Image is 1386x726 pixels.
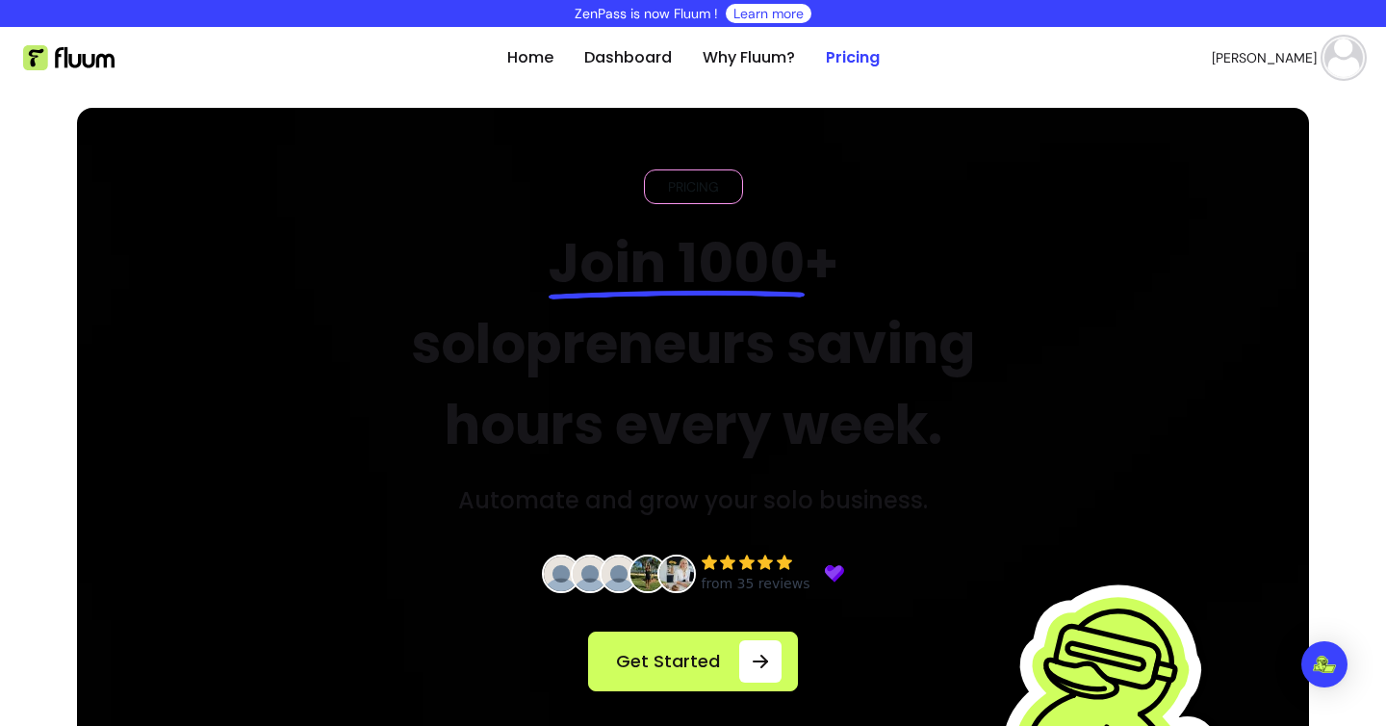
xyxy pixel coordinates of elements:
[368,223,1019,466] h2: + solopreneurs saving hours every week.
[1324,39,1363,77] img: avatar
[507,46,553,69] a: Home
[23,45,115,70] img: Fluum Logo
[1301,641,1347,687] div: Open Intercom Messenger
[575,4,718,23] p: ZenPass is now Fluum !
[1212,39,1363,77] button: avatar[PERSON_NAME]
[703,46,795,69] a: Why Fluum?
[549,225,805,301] span: Join 1000
[826,46,880,69] a: Pricing
[584,46,672,69] a: Dashboard
[458,485,928,516] h3: Automate and grow your solo business.
[733,4,804,23] a: Learn more
[660,177,727,196] span: PRICING
[604,648,731,675] span: Get Started
[588,632,798,691] a: Get Started
[1212,48,1317,67] span: [PERSON_NAME]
